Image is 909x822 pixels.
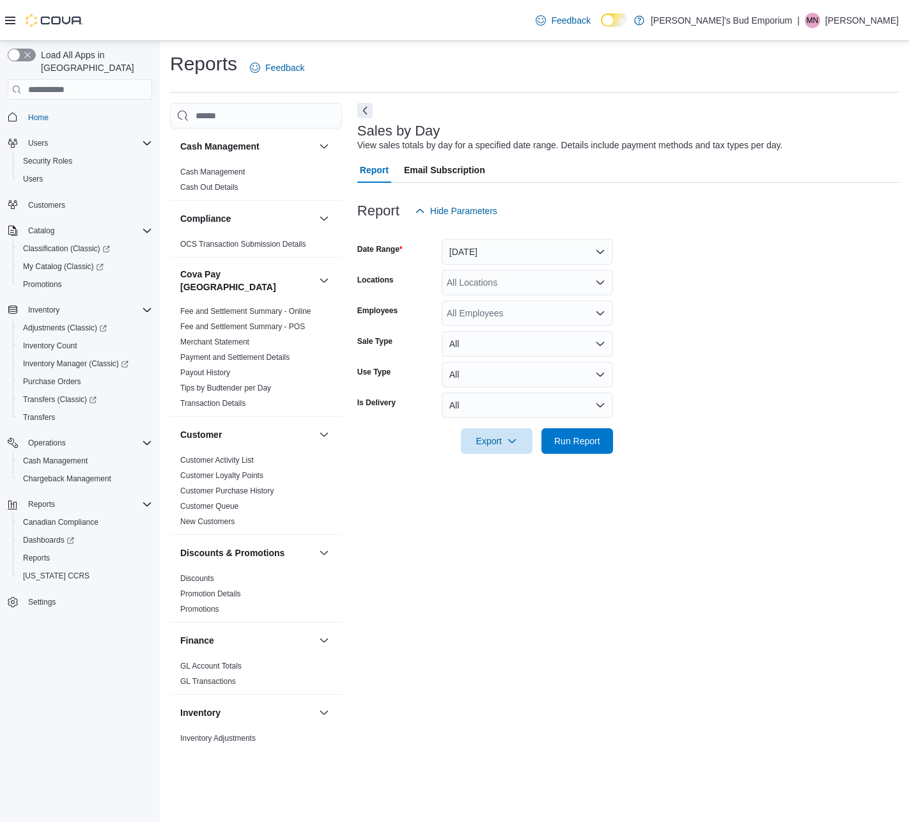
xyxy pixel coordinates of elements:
button: Run Report [541,428,613,454]
span: Customers [28,200,65,210]
button: Canadian Compliance [13,513,157,531]
a: Promotion Details [180,589,241,598]
div: Compliance [170,237,342,257]
a: My Catalog (Classic) [13,258,157,275]
label: Locations [357,275,394,285]
a: Adjustments (Classic) [13,319,157,337]
h3: Customer [180,428,222,441]
span: Operations [28,438,66,448]
a: GL Account Totals [180,662,242,671]
a: Fee and Settlement Summary - POS [180,322,305,331]
span: Users [18,171,152,187]
button: Users [13,170,157,188]
span: Transfers [18,410,152,425]
span: Reports [23,553,50,563]
a: Feedback [245,55,309,81]
button: Inventory [23,302,65,318]
span: Load All Apps in [GEOGRAPHIC_DATA] [36,49,152,74]
button: Inventory [316,705,332,720]
span: MN [807,13,819,28]
div: Discounts & Promotions [170,571,342,622]
span: Inventory Count [18,338,152,353]
a: Purchase Orders [18,374,86,389]
span: Inventory Manager (Classic) [23,359,128,369]
button: Catalog [3,222,157,240]
span: Chargeback Management [23,474,111,484]
span: Users [23,174,43,184]
button: Reports [3,495,157,513]
span: Promotions [18,277,152,292]
span: Settings [23,594,152,610]
button: Cova Pay [GEOGRAPHIC_DATA] [180,268,314,293]
span: My Catalog (Classic) [23,261,104,272]
span: Cash Management [18,453,152,469]
a: Transfers (Classic) [18,392,102,407]
div: Finance [170,658,342,694]
span: Report [360,157,389,183]
button: All [442,362,613,387]
a: Classification (Classic) [18,241,115,256]
a: Promotions [180,605,219,614]
button: Operations [23,435,71,451]
a: Cash Management [180,167,245,176]
span: Email Subscription [404,157,485,183]
a: Security Roles [18,153,77,169]
a: Inventory Manager (Classic) [18,356,134,371]
span: Adjustments (Classic) [18,320,152,336]
a: Adjustments (Classic) [18,320,112,336]
a: New Customers [180,517,235,526]
button: Open list of options [595,277,605,288]
button: Users [3,134,157,152]
a: OCS Transaction Submission Details [180,240,306,249]
nav: Complex example [8,102,152,644]
span: Classification (Classic) [18,241,152,256]
div: View sales totals by day for a specified date range. Details include payment methods and tax type... [357,139,783,152]
h3: Inventory [180,706,221,719]
a: Transaction Details [180,399,245,408]
a: Inventory Manager (Classic) [13,355,157,373]
button: Export [461,428,532,454]
span: Transfers (Classic) [23,394,97,405]
button: Finance [180,634,314,647]
a: Dashboards [18,532,79,548]
button: Customer [180,428,314,441]
div: Cash Management [170,164,342,200]
button: Cash Management [180,140,314,153]
button: Settings [3,593,157,611]
a: Transfers [18,410,60,425]
a: Customer Activity List [180,456,254,465]
span: Hide Parameters [430,205,497,217]
label: Employees [357,306,398,316]
a: Dashboards [13,531,157,549]
span: Classification (Classic) [23,244,110,254]
button: Inventory [3,301,157,319]
span: Customers [23,197,152,213]
h1: Reports [170,51,237,77]
span: Feedback [265,61,304,74]
button: Security Roles [13,152,157,170]
button: Inventory [180,706,314,719]
h3: Report [357,203,400,219]
a: Customer Queue [180,502,238,511]
a: Settings [23,594,61,610]
a: Merchant Statement [180,337,249,346]
a: Inventory Count [18,338,82,353]
p: | [797,13,800,28]
a: Fee and Settlement Summary - Online [180,307,311,316]
button: Cash Management [13,452,157,470]
a: Discounts [180,574,214,583]
a: My Catalog (Classic) [18,259,109,274]
button: Cova Pay [GEOGRAPHIC_DATA] [316,273,332,288]
span: Canadian Compliance [23,517,98,527]
span: Purchase Orders [18,374,152,389]
span: Users [23,136,152,151]
button: Transfers [13,408,157,426]
span: Purchase Orders [23,376,81,387]
span: Dashboards [23,535,74,545]
button: Reports [13,549,157,567]
span: Home [23,109,152,125]
button: All [442,392,613,418]
h3: Sales by Day [357,123,440,139]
